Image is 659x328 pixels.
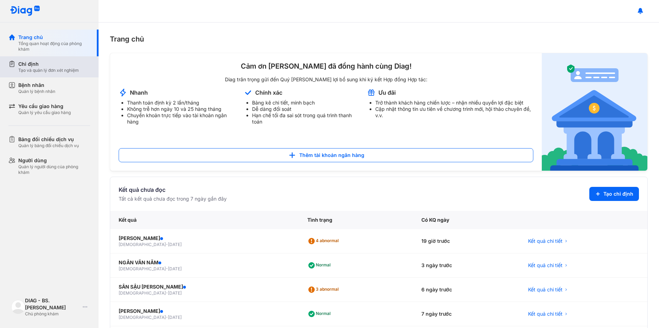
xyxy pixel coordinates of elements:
div: Quản lý yêu cầu giao hàng [18,110,71,115]
img: logo [10,6,40,17]
div: Normal [307,260,333,271]
div: Tình trạng [299,211,413,229]
div: Bảng đối chiếu dịch vụ [18,136,79,143]
img: account-announcement [244,88,252,97]
div: Người dùng [18,157,90,164]
span: [DEMOGRAPHIC_DATA] [119,242,166,247]
img: account-announcement [542,53,647,171]
div: 3 ngày trước [413,253,520,278]
div: Ưu đãi [378,89,396,96]
span: Kết quả chi tiết [528,238,563,245]
img: account-announcement [367,88,376,97]
div: Quản lý người dùng của phòng khám [18,164,90,175]
div: Quản lý bảng đối chiếu dịch vụ [18,143,79,149]
div: Quản lý bệnh nhân [18,89,55,94]
div: Trang chủ [110,34,648,44]
div: Yêu cầu giao hàng [18,103,71,110]
li: Trở thành khách hàng chiến lược – nhận nhiều quyền lợi đặc biệt [375,100,533,106]
span: Kết quả chi tiết [528,310,563,317]
span: [DATE] [168,315,182,320]
div: Diag trân trọng gửi đến Quý [PERSON_NAME] lợi bổ sung khi ký kết Hợp đồng Hợp tác: [119,76,533,83]
span: - [166,315,168,320]
div: Có KQ ngày [413,211,520,229]
div: 7 ngày trước [413,302,520,326]
div: [PERSON_NAME] [119,235,290,242]
span: - [166,290,168,296]
span: Kết quả chi tiết [528,262,563,269]
div: 19 giờ trước [413,229,520,253]
li: Không trễ hơn ngày 10 và 25 hàng tháng [127,106,235,112]
div: Cảm ơn [PERSON_NAME] đã đồng hành cùng Diag! [119,62,533,71]
div: Nhanh [130,89,148,96]
div: Chính xác [255,89,282,96]
div: Kết quả [110,211,299,229]
img: logo [11,300,25,314]
div: Chỉ định [18,61,79,68]
div: 3 abnormal [307,284,341,295]
button: Tạo chỉ định [589,187,639,201]
li: Hạn chế tối đa sai sót trong quá trình thanh toán [252,112,359,125]
div: 6 ngày trước [413,278,520,302]
span: - [166,242,168,247]
span: [DEMOGRAPHIC_DATA] [119,290,166,296]
button: Thêm tài khoản ngân hàng [119,148,533,162]
span: [DEMOGRAPHIC_DATA] [119,315,166,320]
div: Tổng quan hoạt động của phòng khám [18,41,90,52]
div: NGÂN VĂN NĂM [119,259,290,266]
span: - [166,266,168,271]
div: DIAG - BS. [PERSON_NAME] [25,297,80,311]
li: Bảng kê chi tiết, minh bạch [252,100,359,106]
div: Chủ phòng khám [25,311,80,317]
span: [DATE] [168,242,182,247]
div: Tạo và quản lý đơn xét nghiệm [18,68,79,73]
li: Chuyển khoản trực tiếp vào tài khoản ngân hàng [127,112,235,125]
div: Trang chủ [18,34,90,41]
img: account-announcement [119,88,127,97]
span: Kết quả chi tiết [528,286,563,293]
span: Tạo chỉ định [603,190,633,197]
span: [DEMOGRAPHIC_DATA] [119,266,166,271]
li: Thanh toán định kỳ 2 lần/tháng [127,100,235,106]
div: Normal [307,308,333,320]
div: [PERSON_NAME] [119,308,290,315]
span: [DATE] [168,266,182,271]
span: [DATE] [168,290,182,296]
div: SÂN SẬU [PERSON_NAME] [119,283,290,290]
div: 4 abnormal [307,235,341,247]
div: Tất cả kết quả chưa đọc trong 7 ngày gần đây [119,195,227,202]
div: Kết quả chưa đọc [119,185,227,194]
li: Dễ dàng đối soát [252,106,359,112]
li: Cập nhật thông tin ưu tiên về chương trình mới, hội thảo chuyên đề, v.v. [375,106,533,119]
div: Bệnh nhân [18,82,55,89]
